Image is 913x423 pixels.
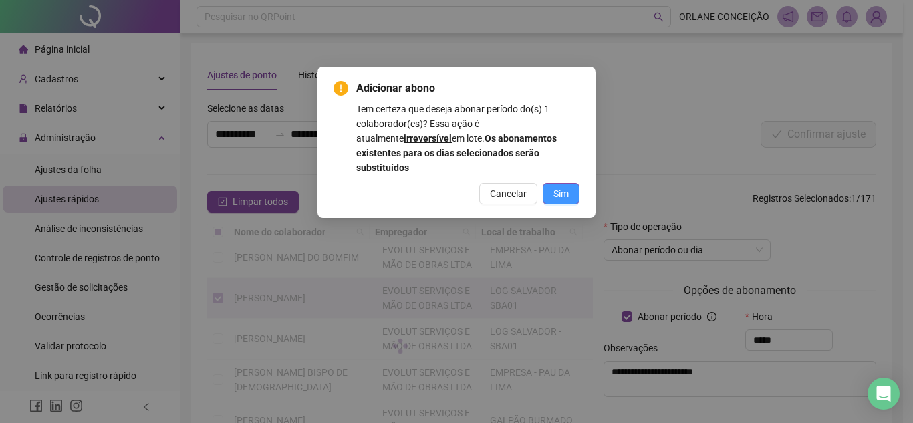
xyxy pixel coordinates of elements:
[356,80,579,96] span: Adicionar abono
[356,133,557,173] b: Os abonamentos existentes para os dias selecionados serão substituídos
[334,81,348,96] span: exclamation-circle
[356,102,579,175] div: Tem certeza que deseja abonar período do(s) 1 colaborador(es)? Essa ação é atualmente em lote.
[553,186,569,201] span: Sim
[490,186,527,201] span: Cancelar
[479,183,537,204] button: Cancelar
[404,133,452,144] b: irreversível
[543,183,579,204] button: Sim
[868,378,900,410] div: Open Intercom Messenger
